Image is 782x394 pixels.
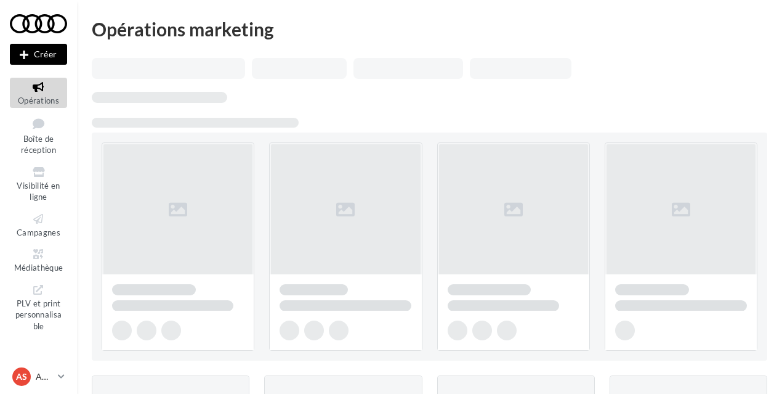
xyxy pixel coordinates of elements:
div: Opérations marketing [92,20,767,38]
span: Médiathèque [14,263,63,273]
p: AUDI St-Fons [36,371,53,383]
button: Créer [10,44,67,65]
span: PLV et print personnalisable [15,296,62,331]
a: Campagnes [10,210,67,240]
div: Nouvelle campagne [10,44,67,65]
span: AS [16,371,27,383]
a: Boîte de réception [10,113,67,158]
span: Visibilité en ligne [17,181,60,202]
a: AS AUDI St-Fons [10,365,67,388]
a: PLV et print personnalisable [10,281,67,334]
span: Boîte de réception [21,134,56,155]
a: Opérations [10,78,67,108]
span: Campagnes [17,228,60,237]
span: Opérations [18,96,59,105]
a: Visibilité en ligne [10,163,67,205]
a: Médiathèque [10,245,67,275]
